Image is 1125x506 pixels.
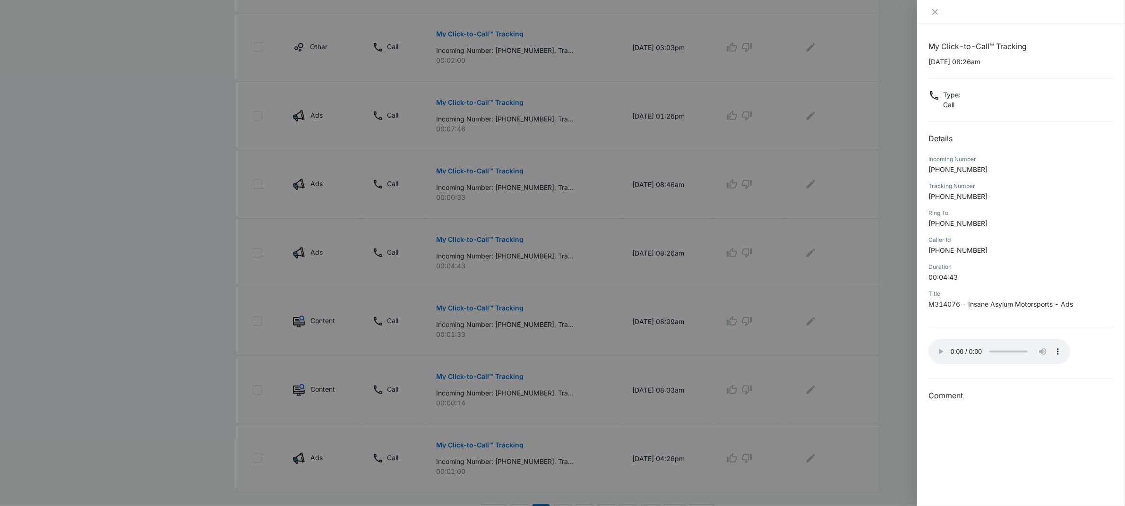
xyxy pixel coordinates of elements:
div: Tracking Number [928,182,1114,190]
h2: Details [928,133,1114,144]
audio: Your browser does not support the audio tag. [928,339,1070,364]
span: close [931,8,939,16]
button: Close [928,8,942,16]
span: [PHONE_NUMBER] [928,246,988,254]
img: tab_domain_overview_orange.svg [26,55,33,62]
div: v 4.0.25 [26,15,46,23]
span: 00:04:43 [928,273,958,281]
span: [PHONE_NUMBER] [928,165,988,173]
span: [PHONE_NUMBER] [928,192,988,200]
div: Duration [928,263,1114,271]
img: logo_orange.svg [15,15,23,23]
div: Title [928,290,1114,298]
div: Incoming Number [928,155,1114,163]
div: Domain Overview [36,56,85,62]
img: website_grey.svg [15,25,23,32]
span: [PHONE_NUMBER] [928,219,988,227]
div: Caller Id [928,236,1114,244]
p: Call [943,100,961,110]
div: Ring To [928,209,1114,217]
div: Keywords by Traffic [104,56,159,62]
p: [DATE] 08:26am [928,57,1114,67]
p: Type : [943,90,961,100]
div: Domain: [DOMAIN_NAME] [25,25,104,32]
span: M314076 - Insane Asylum Motorsports - Ads [928,300,1073,308]
h3: Comment [928,390,1114,401]
h1: My Click-to-Call™ Tracking [928,41,1114,52]
img: tab_keywords_by_traffic_grey.svg [94,55,102,62]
